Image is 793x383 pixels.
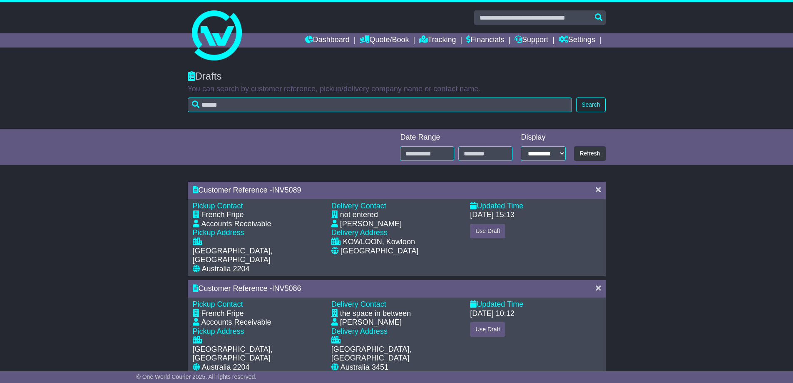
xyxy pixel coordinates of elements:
[305,33,350,48] a: Dashboard
[331,202,386,210] span: Delivery Contact
[201,220,271,229] div: Accounts Receivable
[360,33,409,48] a: Quote/Book
[515,33,548,48] a: Support
[193,327,244,335] span: Pickup Address
[193,284,587,293] div: Customer Reference -
[470,300,600,309] div: Updated Time
[470,202,600,211] div: Updated Time
[193,202,243,210] span: Pickup Contact
[419,33,456,48] a: Tracking
[470,224,505,238] button: Use Draft
[272,186,301,194] span: INV5089
[574,146,605,161] button: Refresh
[331,345,462,363] div: [GEOGRAPHIC_DATA], [GEOGRAPHIC_DATA]
[343,238,415,247] div: KOWLOON, Kowloon
[340,309,411,318] div: the space in between
[341,247,418,256] div: [GEOGRAPHIC_DATA]
[340,318,402,327] div: [PERSON_NAME]
[193,186,587,195] div: Customer Reference -
[193,247,323,265] div: [GEOGRAPHIC_DATA], [GEOGRAPHIC_DATA]
[466,33,504,48] a: Financials
[201,309,244,318] div: French Fripe
[576,98,605,112] button: Search
[331,300,386,308] span: Delivery Contact
[193,228,244,237] span: Pickup Address
[201,210,244,220] div: French Fripe
[470,210,515,220] div: [DATE] 15:13
[193,345,323,363] div: [GEOGRAPHIC_DATA], [GEOGRAPHIC_DATA]
[137,373,257,380] span: © One World Courier 2025. All rights reserved.
[202,363,250,372] div: Australia 2204
[188,70,606,83] div: Drafts
[188,85,606,94] p: You can search by customer reference, pickup/delivery company name or contact name.
[341,363,388,372] div: Australia 3451
[331,327,388,335] span: Delivery Address
[193,300,243,308] span: Pickup Contact
[340,220,402,229] div: [PERSON_NAME]
[272,284,301,293] span: INV5086
[470,309,515,318] div: [DATE] 10:12
[340,210,378,220] div: not entered
[521,133,566,142] div: Display
[470,322,505,337] button: Use Draft
[331,228,388,237] span: Delivery Address
[201,318,271,327] div: Accounts Receivable
[400,133,512,142] div: Date Range
[202,265,250,274] div: Australia 2204
[559,33,595,48] a: Settings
